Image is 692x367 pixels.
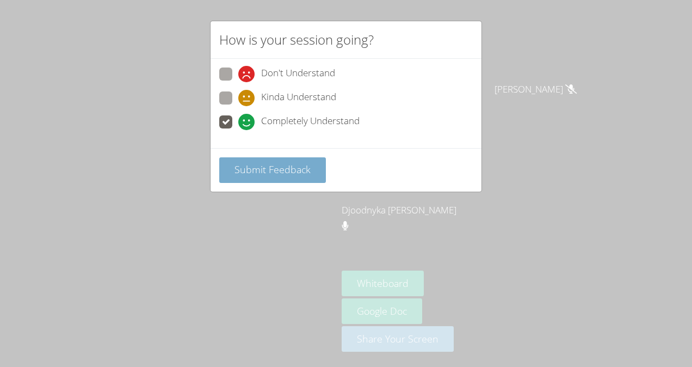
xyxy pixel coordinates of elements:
[261,90,336,106] span: Kinda Understand
[261,114,360,130] span: Completely Understand
[219,157,326,183] button: Submit Feedback
[219,30,374,50] h2: How is your session going?
[261,66,335,82] span: Don't Understand
[234,163,311,176] span: Submit Feedback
